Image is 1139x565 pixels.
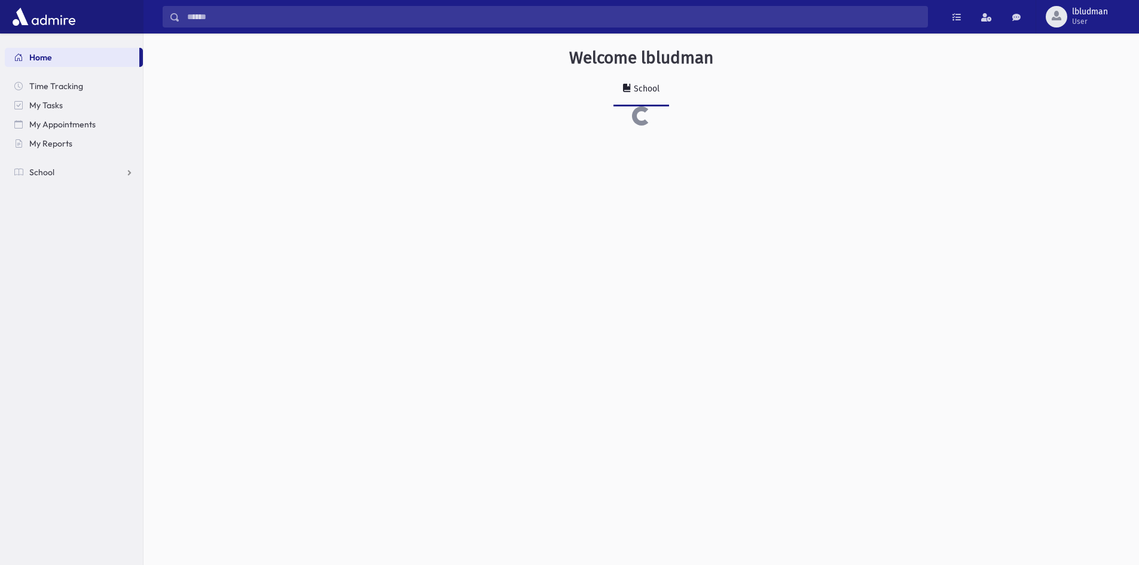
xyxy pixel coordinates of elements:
a: My Reports [5,134,143,153]
span: My Reports [29,138,72,149]
img: AdmirePro [10,5,78,29]
h3: Welcome lbludman [569,48,713,68]
a: Time Tracking [5,77,143,96]
span: Time Tracking [29,81,83,91]
span: School [29,167,54,178]
span: User [1072,17,1108,26]
a: School [613,73,669,106]
span: lbludman [1072,7,1108,17]
a: My Appointments [5,115,143,134]
a: School [5,163,143,182]
input: Search [180,6,927,28]
span: My Appointments [29,119,96,130]
span: My Tasks [29,100,63,111]
a: My Tasks [5,96,143,115]
a: Home [5,48,139,67]
div: School [631,84,659,94]
span: Home [29,52,52,63]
